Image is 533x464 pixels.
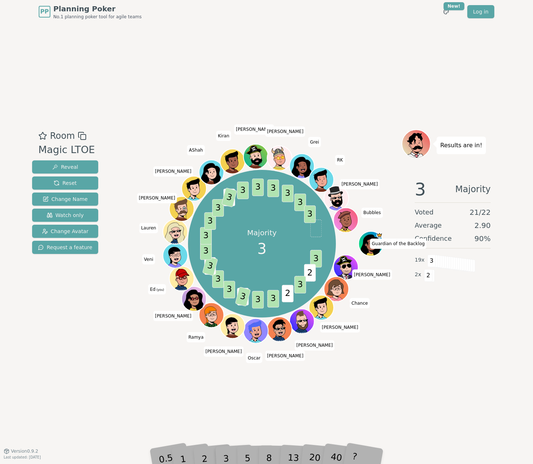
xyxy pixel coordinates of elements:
[204,213,216,230] span: 3
[415,233,452,244] span: Confidence
[455,180,491,198] span: Majority
[170,267,193,290] button: Click to change your avatar
[4,448,38,454] button: Version0.9.2
[222,188,237,208] span: 3
[335,155,345,165] span: Click to change your name
[376,232,383,238] span: Guardian of the Backlog is the host
[153,166,193,176] span: Click to change your name
[32,225,98,238] button: Change Avatar
[40,7,49,16] span: PP
[187,145,205,155] span: Click to change your name
[252,179,264,196] span: 3
[415,180,426,198] span: 3
[308,137,321,147] span: Click to change your name
[415,256,425,264] span: 19 x
[47,212,84,219] span: Watch only
[32,160,98,174] button: Reveal
[200,243,212,260] span: 3
[139,223,158,233] span: Click to change your name
[320,322,360,332] span: Click to change your name
[187,332,206,342] span: Click to change your name
[427,255,436,267] span: 3
[53,14,142,20] span: No.1 planning poker tool for agile teams
[204,346,244,357] span: Click to change your name
[32,241,98,254] button: Request a feature
[415,220,442,231] span: Average
[265,351,305,361] span: Click to change your name
[200,227,212,245] span: 3
[295,194,306,211] span: 3
[467,5,494,18] a: Log in
[361,208,383,218] span: Click to change your name
[42,228,89,235] span: Change Avatar
[295,340,335,350] span: Click to change your name
[50,129,75,142] span: Room
[340,179,380,189] span: Click to change your name
[148,284,166,294] span: Click to change your name
[350,298,370,308] span: Click to change your name
[246,353,262,363] span: Click to change your name
[475,233,491,244] span: 90 %
[352,270,392,280] span: Click to change your name
[310,250,322,268] span: 3
[444,2,464,10] div: New!
[153,311,193,321] span: Click to change your name
[234,124,274,134] span: Click to change your name
[415,271,421,279] span: 2 x
[53,4,142,14] span: Planning Poker
[265,126,305,137] span: Click to change your name
[43,195,88,203] span: Change Name
[32,209,98,222] button: Watch only
[212,199,224,217] span: 3
[469,207,491,217] span: 21 / 22
[38,129,47,142] button: Add as favourite
[38,142,95,157] div: Magic LTOE
[32,176,98,190] button: Reset
[268,290,279,308] span: 3
[4,455,41,459] span: Last updated: [DATE]
[212,270,224,288] span: 3
[295,276,306,294] span: 3
[424,269,433,282] span: 2
[137,193,177,203] span: Click to change your name
[415,207,434,217] span: Voted
[235,287,251,307] span: 3
[252,291,264,309] span: 3
[52,163,78,171] span: Reveal
[440,5,453,18] button: New!
[224,281,235,298] span: 3
[268,180,279,197] span: 3
[156,288,164,292] span: (you)
[224,189,235,206] span: 5
[216,131,231,141] span: Click to change your name
[54,179,77,187] span: Reset
[304,264,316,282] span: 2
[282,285,294,303] span: 2
[370,239,426,249] span: Click to change your name
[440,140,482,151] p: Results are in!
[39,4,142,20] a: PPPlanning PokerNo.1 planning poker tool for agile teams
[282,185,294,202] span: 3
[142,254,155,265] span: Click to change your name
[474,220,491,231] span: 2.90
[202,256,218,276] span: 3
[237,182,249,199] span: 3
[304,206,316,223] span: 3
[38,244,92,251] span: Request a feature
[237,288,249,305] span: 5
[257,238,266,260] span: 3
[32,193,98,206] button: Change Name
[11,448,38,454] span: Version 0.9.2
[247,228,277,238] p: Majority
